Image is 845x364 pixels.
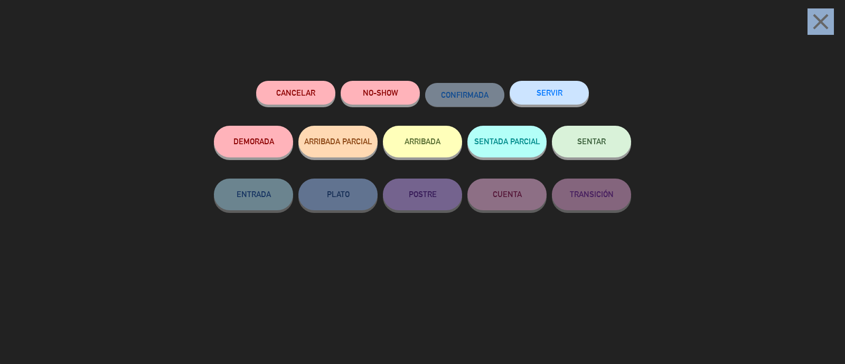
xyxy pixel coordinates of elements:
i: close [808,8,834,35]
button: SENTAR [552,126,631,157]
button: PLATO [298,179,378,210]
button: ENTRADA [214,179,293,210]
button: ARRIBADA [383,126,462,157]
button: SERVIR [510,81,589,105]
button: NO-SHOW [341,81,420,105]
button: POSTRE [383,179,462,210]
button: CUENTA [467,179,547,210]
span: CONFIRMADA [441,90,489,99]
button: Cancelar [256,81,335,105]
button: CONFIRMADA [425,83,504,107]
button: SENTADA PARCIAL [467,126,547,157]
button: TRANSICIÓN [552,179,631,210]
button: DEMORADA [214,126,293,157]
button: ARRIBADA PARCIAL [298,126,378,157]
button: close [804,8,837,39]
span: SENTAR [577,137,606,146]
span: ARRIBADA PARCIAL [304,137,372,146]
